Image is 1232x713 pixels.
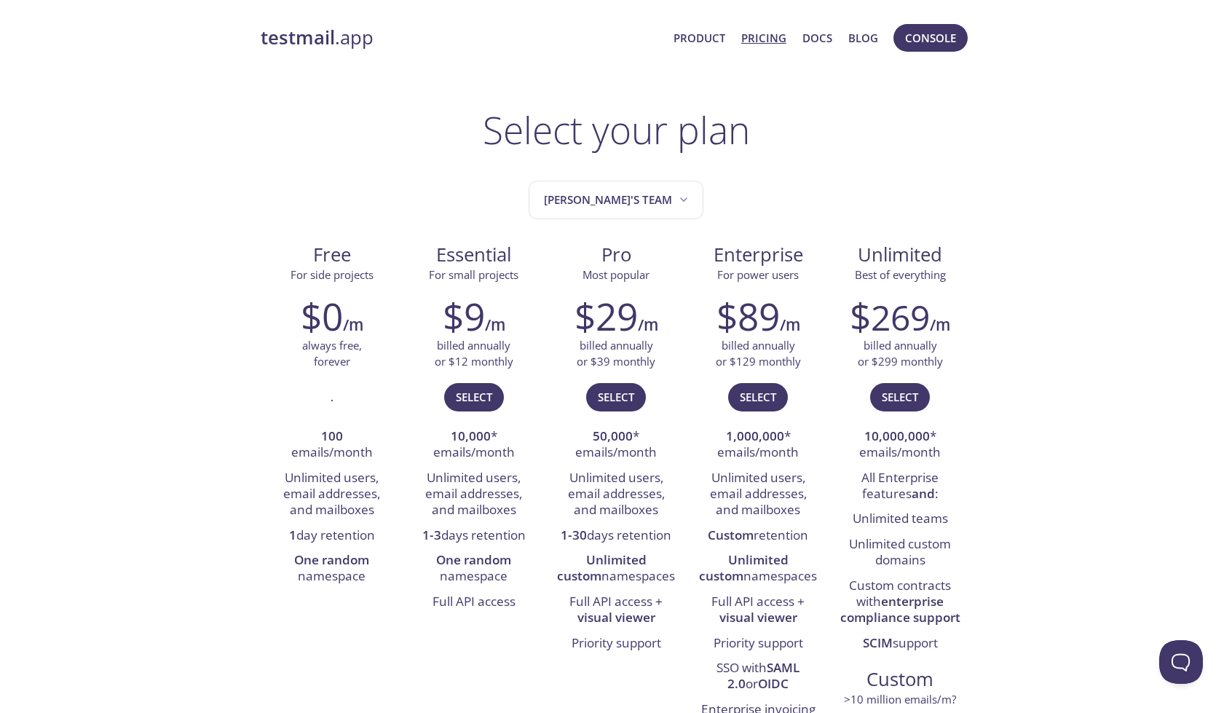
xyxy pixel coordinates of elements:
strong: One random [294,551,369,568]
span: [PERSON_NAME]'s team [544,190,691,210]
button: Select [870,383,930,411]
h6: /m [780,312,800,337]
li: Unlimited users, email addresses, and mailboxes [414,466,534,524]
span: For side projects [291,267,374,282]
strong: One random [436,551,511,568]
strong: Custom [708,527,754,543]
strong: and [912,485,935,502]
strong: 10,000 [451,428,491,444]
li: * emails/month [414,425,534,466]
li: days retention [556,524,676,548]
li: namespaces [698,548,818,590]
strong: testmail [261,25,335,50]
span: Free [272,243,391,267]
button: Select [586,383,646,411]
button: Console [893,24,968,52]
li: support [840,631,960,656]
h6: /m [930,312,950,337]
strong: enterprise compliance support [840,593,960,626]
p: billed annually or $39 monthly [577,338,655,369]
a: Blog [848,28,878,47]
p: billed annually or $299 monthly [858,338,943,369]
p: billed annually or $129 monthly [716,338,801,369]
a: Pricing [741,28,786,47]
span: Essential [414,243,533,267]
li: Full API access [414,590,534,615]
strong: Unlimited custom [699,551,789,584]
li: Unlimited users, email addresses, and mailboxes [698,466,818,524]
li: SSO with or [698,656,818,698]
h2: $9 [443,294,485,338]
strong: Unlimited custom [557,551,647,584]
h2: $ [850,294,930,338]
strong: SCIM [863,634,893,651]
strong: visual viewer [719,609,797,626]
li: * emails/month [556,425,676,466]
strong: 50,000 [593,428,633,444]
li: namespaces [556,548,676,590]
li: Full API access + [556,590,676,631]
li: day retention [272,524,392,548]
span: Pro [556,243,675,267]
h6: /m [638,312,658,337]
span: Best of everything [855,267,946,282]
a: testmail.app [261,25,662,50]
span: Unlimited [858,242,942,267]
h6: /m [485,312,505,337]
li: Unlimited custom domains [840,532,960,574]
li: namespace [272,548,392,590]
button: Select [444,383,504,411]
span: Enterprise [699,243,818,267]
strong: 10,000,000 [864,428,930,444]
h6: /m [343,312,363,337]
strong: 1,000,000 [726,428,784,444]
strong: 1-3 [422,527,441,543]
strong: 1 [289,527,296,543]
li: Unlimited users, email addresses, and mailboxes [556,466,676,524]
h2: $89 [716,294,780,338]
li: All Enterprise features : [840,466,960,508]
li: Priority support [556,631,676,656]
span: For small projects [429,267,518,282]
span: For power users [717,267,799,282]
a: Docs [802,28,832,47]
li: * emails/month [698,425,818,466]
li: Unlimited users, email addresses, and mailboxes [272,466,392,524]
span: Select [740,387,776,406]
span: Console [905,28,956,47]
li: namespace [414,548,534,590]
strong: 100 [321,428,343,444]
strong: 1-30 [561,527,587,543]
li: Priority support [698,631,818,656]
p: always free, forever [302,338,362,369]
span: 269 [871,294,930,341]
li: * emails/month [840,425,960,466]
strong: visual viewer [577,609,655,626]
span: Custom [841,667,960,692]
span: Select [598,387,634,406]
li: days retention [414,524,534,548]
strong: SAML 2.0 [727,659,799,692]
p: billed annually or $12 monthly [435,338,513,369]
button: Kavya's team [529,181,703,219]
h2: $29 [574,294,638,338]
li: retention [698,524,818,548]
li: Unlimited teams [840,507,960,532]
li: Custom contracts with [840,574,960,631]
span: > 10 million emails/m? [844,692,956,706]
span: Select [882,387,918,406]
li: emails/month [272,425,392,466]
strong: OIDC [758,675,789,692]
h1: Select your plan [483,108,750,151]
iframe: Help Scout Beacon - Open [1159,640,1203,684]
span: Most popular [583,267,649,282]
a: Product [674,28,725,47]
li: Full API access + [698,590,818,631]
h2: $0 [301,294,343,338]
button: Select [728,383,788,411]
span: Select [456,387,492,406]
